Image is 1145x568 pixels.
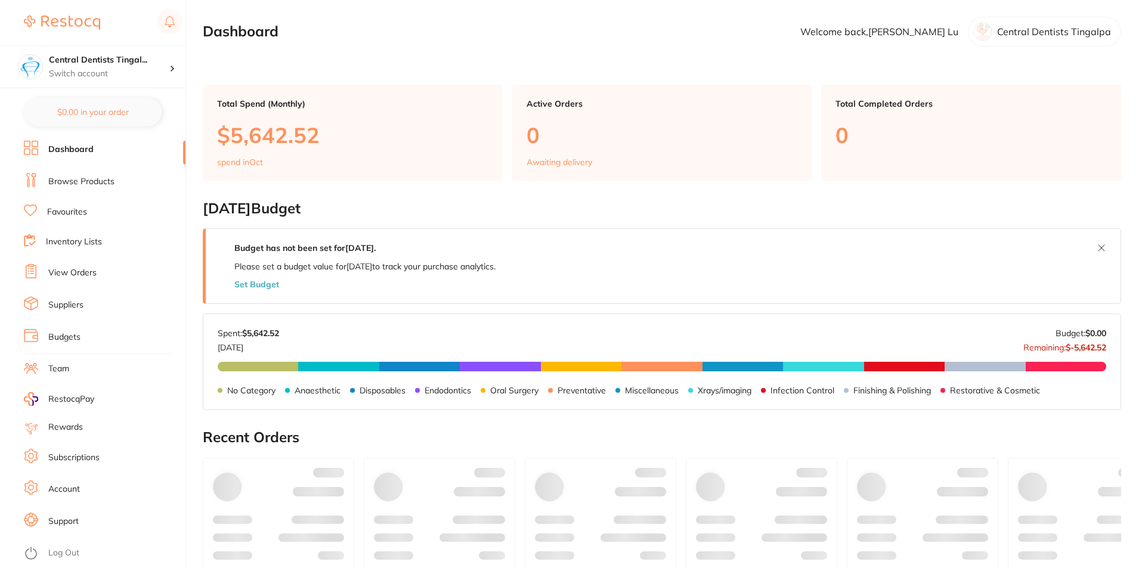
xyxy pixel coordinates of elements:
p: No Category [227,386,276,395]
a: Account [48,483,80,495]
p: Please set a budget value for [DATE] to track your purchase analytics. [234,262,496,271]
p: Spent: [218,328,279,338]
p: 0 [527,123,798,147]
p: Disposables [360,386,406,395]
a: Active Orders0Awaiting delivery [512,85,812,181]
p: Restorative & Cosmetic [950,386,1040,395]
a: Favourites [47,206,87,218]
p: Xrays/imaging [698,386,751,395]
p: Switch account [49,68,169,80]
a: Rewards [48,421,83,433]
h2: [DATE] Budget [203,200,1121,217]
p: Miscellaneous [625,386,679,395]
a: Browse Products [48,176,114,188]
strong: $-5,642.52 [1066,342,1106,353]
p: Endodontics [425,386,471,395]
p: Finishing & Polishing [853,386,931,395]
p: Anaesthetic [295,386,341,395]
a: Team [48,363,69,375]
p: Total Spend (Monthly) [217,99,488,108]
p: Preventative [558,386,606,395]
a: Total Spend (Monthly)$5,642.52spend inOct [203,85,503,181]
strong: Budget has not been set for [DATE] . [234,243,376,253]
a: Support [48,516,79,527]
a: Dashboard [48,144,94,156]
p: spend in Oct [217,157,263,167]
button: Set Budget [234,280,279,289]
p: Remaining: [1023,338,1106,352]
span: RestocqPay [48,393,94,405]
img: Restocq Logo [24,15,100,30]
a: Subscriptions [48,452,100,464]
p: Active Orders [527,99,798,108]
button: $0.00 in your order [24,98,162,126]
a: Budgets [48,331,81,343]
h4: Central Dentists Tingalpa [49,54,169,66]
a: Total Completed Orders0 [821,85,1121,181]
a: Suppliers [48,299,83,311]
strong: $5,642.52 [242,328,279,339]
p: Awaiting delivery [527,157,592,167]
p: Total Completed Orders [835,99,1107,108]
img: RestocqPay [24,392,38,406]
p: Infection Control [770,386,834,395]
img: Central Dentists Tingalpa [18,55,42,79]
a: Restocq Logo [24,9,100,36]
p: Welcome back, [PERSON_NAME] Lu [800,26,958,37]
a: Log Out [48,547,79,559]
h2: Dashboard [203,23,278,40]
p: Oral Surgery [490,386,539,395]
a: RestocqPay [24,392,94,406]
a: View Orders [48,267,97,279]
p: Budget: [1056,328,1106,338]
a: Inventory Lists [46,236,102,248]
p: Central Dentists Tingalpa [997,26,1111,37]
h2: Recent Orders [203,429,1121,446]
p: $5,642.52 [217,123,488,147]
p: 0 [835,123,1107,147]
button: Log Out [24,544,182,563]
strong: $0.00 [1085,328,1106,339]
p: [DATE] [218,338,279,352]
